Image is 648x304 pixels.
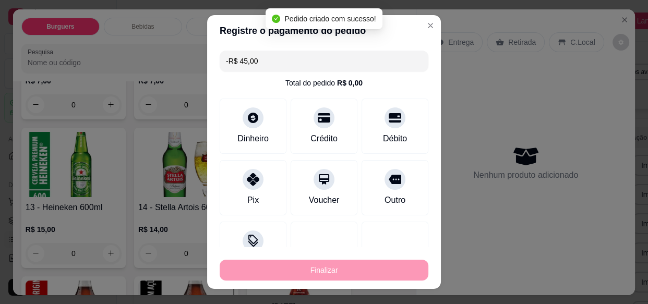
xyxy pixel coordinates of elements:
div: Crédito [310,132,338,145]
span: check-circle [272,15,280,23]
span: Pedido criado com sucesso! [284,15,376,23]
button: Close [422,17,439,34]
div: Outro [385,194,405,206]
div: Débito [383,132,407,145]
div: Pix [247,194,259,206]
div: Voucher [309,194,340,206]
div: Dinheiro [237,132,269,145]
div: Total do pedido [285,78,363,88]
input: Ex.: hambúrguer de cordeiro [226,51,422,71]
header: Registre o pagamento do pedido [207,15,441,46]
div: R$ 0,00 [337,78,363,88]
